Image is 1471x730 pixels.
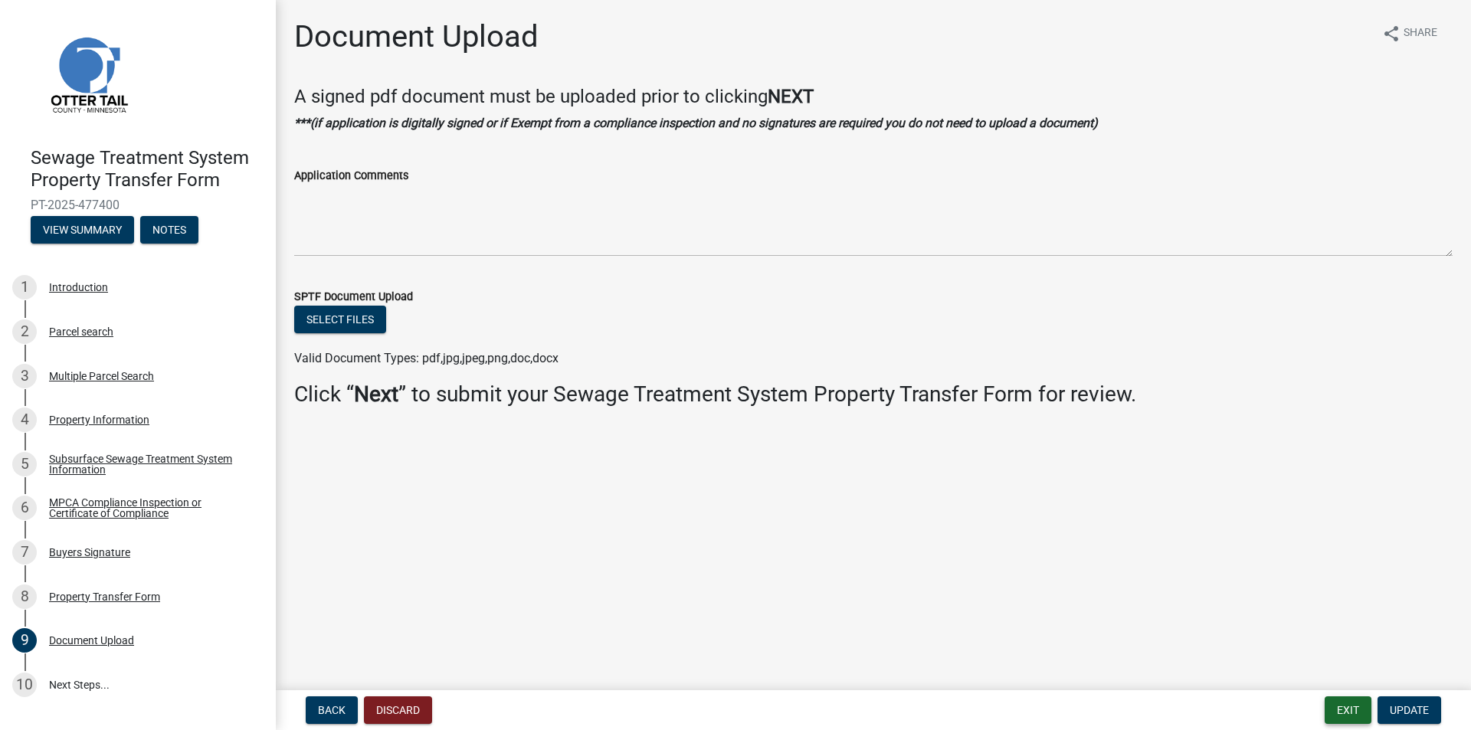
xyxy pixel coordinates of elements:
[49,282,108,293] div: Introduction
[12,408,37,432] div: 4
[49,326,113,337] div: Parcel search
[12,540,37,565] div: 7
[294,116,1098,130] strong: ***(if application is digitally signed or if Exempt from a compliance inspection and no signature...
[1404,25,1437,43] span: Share
[49,414,149,425] div: Property Information
[31,216,134,244] button: View Summary
[49,591,160,602] div: Property Transfer Form
[31,147,264,192] h4: Sewage Treatment System Property Transfer Form
[306,696,358,724] button: Back
[294,171,408,182] label: Application Comments
[12,673,37,697] div: 10
[294,306,386,333] button: Select files
[31,198,245,212] span: PT-2025-477400
[768,86,814,107] strong: NEXT
[294,18,539,55] h1: Document Upload
[49,635,134,646] div: Document Upload
[49,453,251,475] div: Subsurface Sewage Treatment System Information
[318,704,346,716] span: Back
[294,292,413,303] label: SPTF Document Upload
[31,16,146,131] img: Otter Tail County, Minnesota
[12,496,37,520] div: 6
[12,319,37,344] div: 2
[12,364,37,388] div: 3
[294,86,1453,108] h4: A signed pdf document must be uploaded prior to clicking
[294,351,559,365] span: Valid Document Types: pdf,jpg,jpeg,png,doc,docx
[49,547,130,558] div: Buyers Signature
[1370,18,1450,48] button: shareShare
[1325,696,1371,724] button: Exit
[354,381,398,407] strong: Next
[12,452,37,476] div: 5
[294,381,1453,408] h3: Click “ ” to submit your Sewage Treatment System Property Transfer Form for review.
[31,224,134,237] wm-modal-confirm: Summary
[1382,25,1401,43] i: share
[364,696,432,724] button: Discard
[12,628,37,653] div: 9
[140,224,198,237] wm-modal-confirm: Notes
[1378,696,1441,724] button: Update
[1390,704,1429,716] span: Update
[49,371,154,381] div: Multiple Parcel Search
[12,275,37,300] div: 1
[12,584,37,609] div: 8
[49,497,251,519] div: MPCA Compliance Inspection or Certificate of Compliance
[140,216,198,244] button: Notes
